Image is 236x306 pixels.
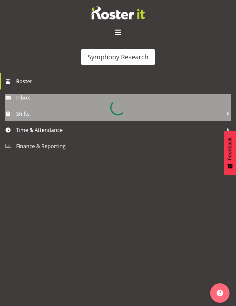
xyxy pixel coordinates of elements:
[88,52,148,62] div: Symphony Research
[16,76,233,86] span: Roster
[16,125,223,135] span: Time & Attendance
[91,6,145,19] img: Rosterit website logo
[227,137,233,160] span: Feedback
[16,141,223,151] span: Finance & Reporting
[224,131,236,175] button: Feedback - Show survey
[217,290,223,296] img: help-xxl-2.png
[16,93,233,102] span: Inbox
